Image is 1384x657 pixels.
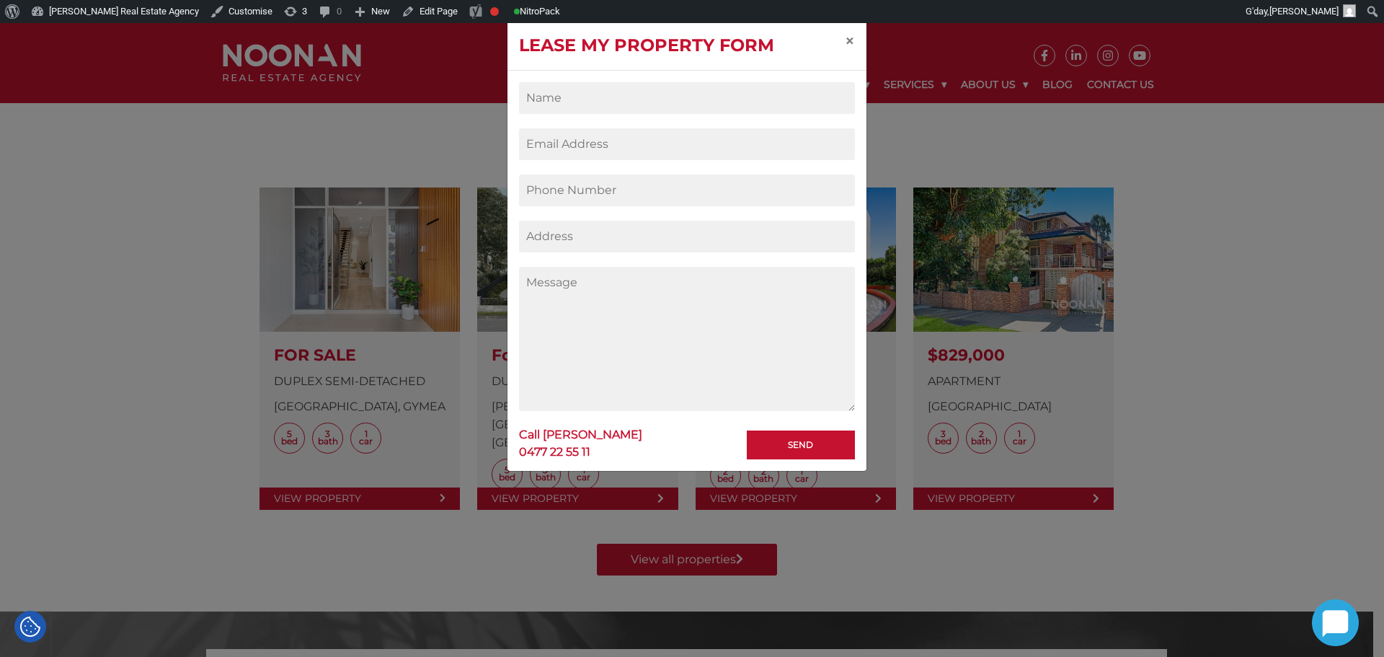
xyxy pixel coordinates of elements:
h4: Lease my property form [519,32,774,58]
div: Cookie Settings [14,611,46,643]
span: × [845,30,855,51]
span: [PERSON_NAME] [1269,6,1339,17]
button: Close [833,21,866,61]
div: Focus keyphrase not set [490,7,499,16]
input: Phone Number [519,175,855,206]
form: Contact form [519,82,855,453]
input: Email Address [519,128,855,160]
a: Call [PERSON_NAME]0477 22 55 11 [519,422,642,465]
input: Address [519,221,855,252]
input: Name [519,82,855,114]
input: Send [747,431,855,459]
